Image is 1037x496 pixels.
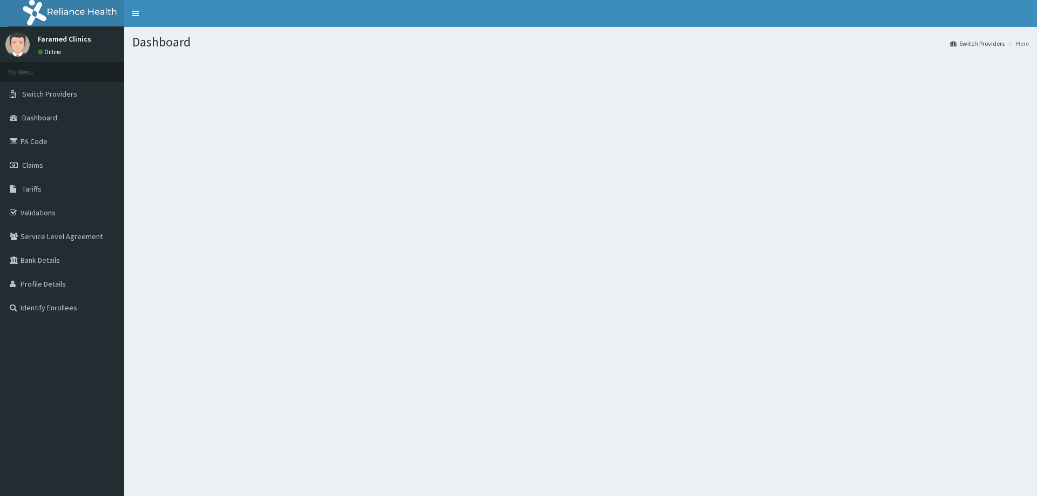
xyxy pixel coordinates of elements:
[132,35,1029,49] h1: Dashboard
[22,89,77,99] span: Switch Providers
[950,39,1005,48] a: Switch Providers
[5,32,30,57] img: User Image
[1006,39,1029,48] li: Here
[38,48,64,56] a: Online
[38,35,91,43] p: Faramed Clinics
[22,184,42,194] span: Tariffs
[22,113,57,123] span: Dashboard
[22,160,43,170] span: Claims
